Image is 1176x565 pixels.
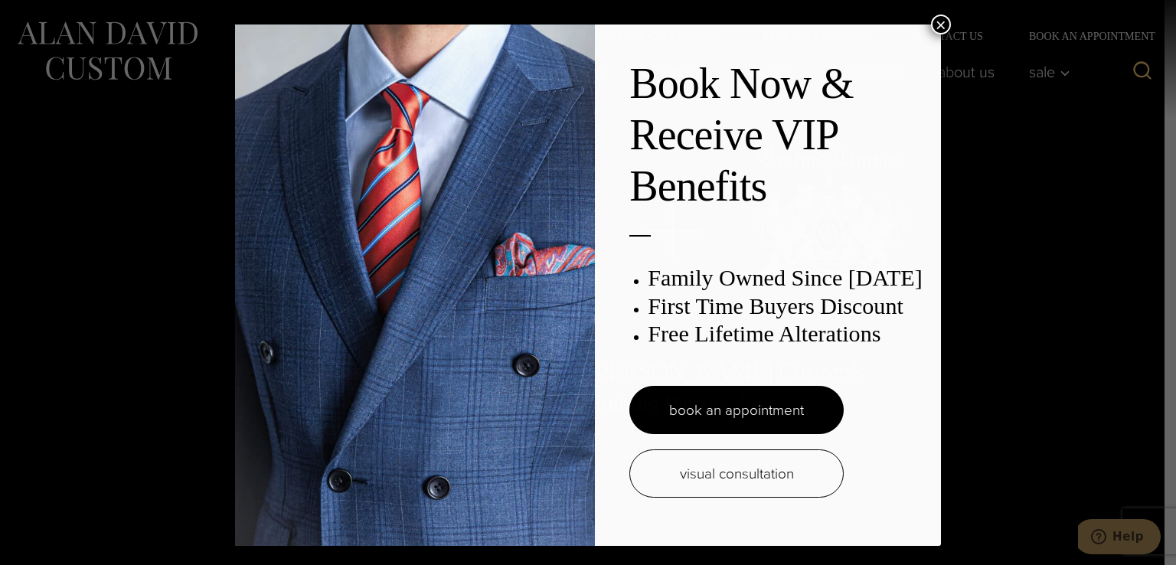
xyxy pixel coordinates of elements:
h2: Book Now & Receive VIP Benefits [629,58,925,213]
h3: Family Owned Since [DATE] [648,264,925,292]
h3: First Time Buyers Discount [648,292,925,320]
a: book an appointment [629,386,844,434]
button: Close [931,15,951,34]
span: Help [34,11,66,24]
h3: Free Lifetime Alterations [648,320,925,348]
a: visual consultation [629,449,844,498]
